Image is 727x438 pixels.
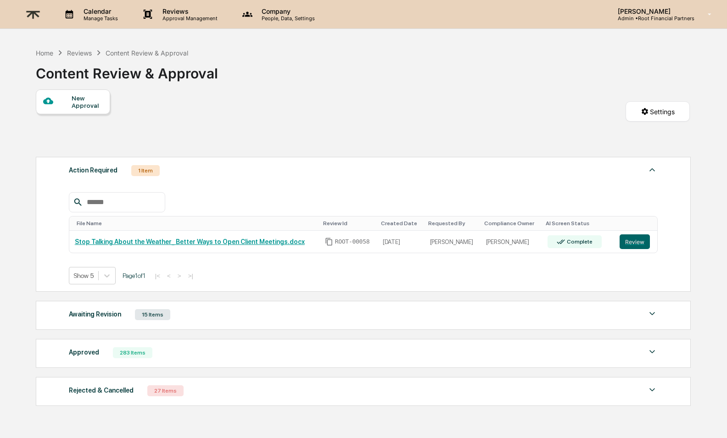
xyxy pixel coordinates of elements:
img: caret [647,164,658,175]
button: < [164,272,173,280]
p: People, Data, Settings [254,15,319,22]
img: logo [22,3,44,26]
img: caret [647,384,658,395]
iframe: Open customer support [698,408,722,432]
p: Approval Management [155,15,222,22]
div: 27 Items [147,385,184,396]
button: >| [185,272,196,280]
p: Reviews [155,7,222,15]
div: Content Review & Approval [36,58,218,82]
span: Page 1 of 1 [123,272,145,279]
div: Toggle SortBy [621,220,653,227]
div: Reviews [67,49,92,57]
p: Calendar [76,7,123,15]
p: Admin • Root Financial Partners [610,15,694,22]
div: 283 Items [113,347,152,358]
button: Review [620,234,650,249]
button: > [175,272,184,280]
img: caret [647,346,658,357]
img: caret [647,308,658,319]
a: Stop Talking About the Weather_ Better Ways to Open Client Meetings.docx [75,238,305,245]
div: Toggle SortBy [323,220,374,227]
td: [PERSON_NAME] [425,231,481,253]
div: Toggle SortBy [428,220,477,227]
div: Toggle SortBy [484,220,538,227]
a: Review [620,234,651,249]
div: 15 Items [135,309,170,320]
div: Awaiting Revision [69,308,121,320]
div: Action Required [69,164,117,176]
p: Company [254,7,319,15]
div: Toggle SortBy [77,220,316,227]
span: Copy Id [325,238,333,246]
p: [PERSON_NAME] [610,7,694,15]
div: New Approval [72,94,102,109]
div: Approved [69,346,99,358]
td: [DATE] [377,231,425,253]
div: 1 Item [131,165,160,176]
span: ROOT-00058 [335,238,370,245]
div: Toggle SortBy [381,220,421,227]
button: |< [152,272,163,280]
td: [PERSON_NAME] [481,231,542,253]
div: Toggle SortBy [546,220,611,227]
div: Rejected & Cancelled [69,384,134,396]
div: Complete [565,238,592,245]
p: Manage Tasks [76,15,123,22]
div: Content Review & Approval [106,49,188,57]
div: Home [36,49,53,57]
button: Settings [626,101,690,122]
